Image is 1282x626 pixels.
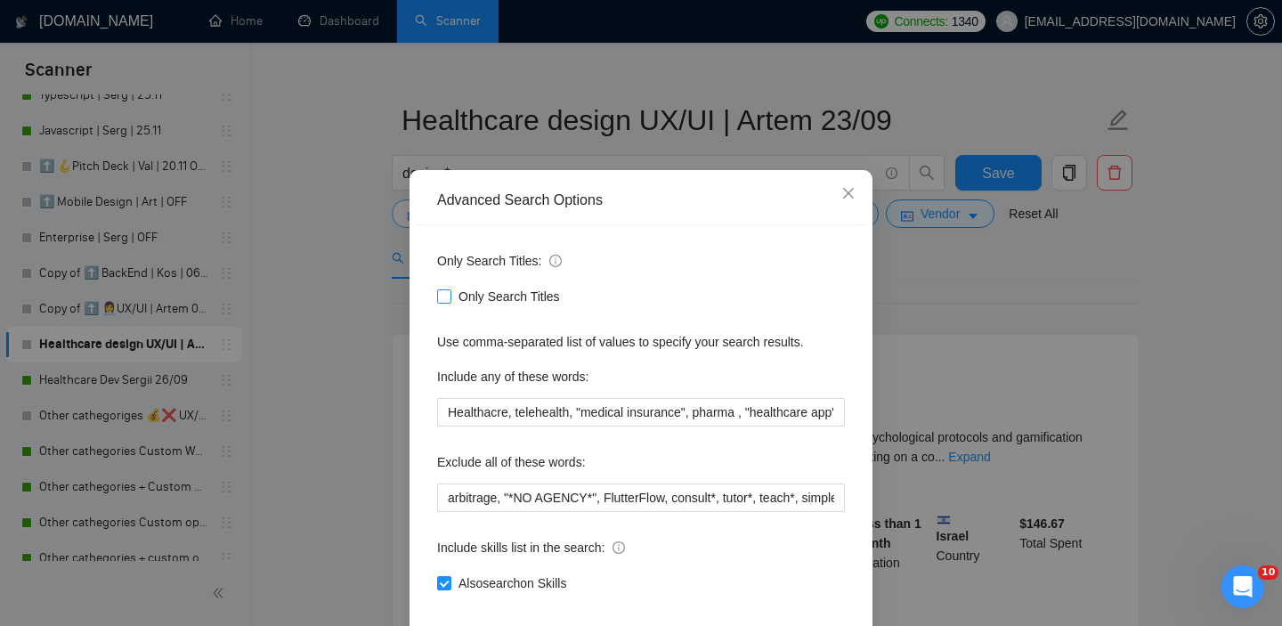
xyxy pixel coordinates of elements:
[451,573,573,593] span: Also search on Skills
[437,332,845,352] div: Use comma-separated list of values to specify your search results.
[437,191,845,210] div: Advanced Search Options
[437,448,586,476] label: Exclude all of these words:
[437,362,588,391] label: Include any of these words:
[437,538,625,557] span: Include skills list in the search:
[451,287,567,306] span: Only Search Titles
[613,541,625,554] span: info-circle
[824,170,872,218] button: Close
[841,186,856,200] span: close
[1221,565,1264,608] iframe: Intercom live chat
[1258,565,1278,580] span: 10
[437,251,562,271] span: Only Search Titles:
[549,255,562,267] span: info-circle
